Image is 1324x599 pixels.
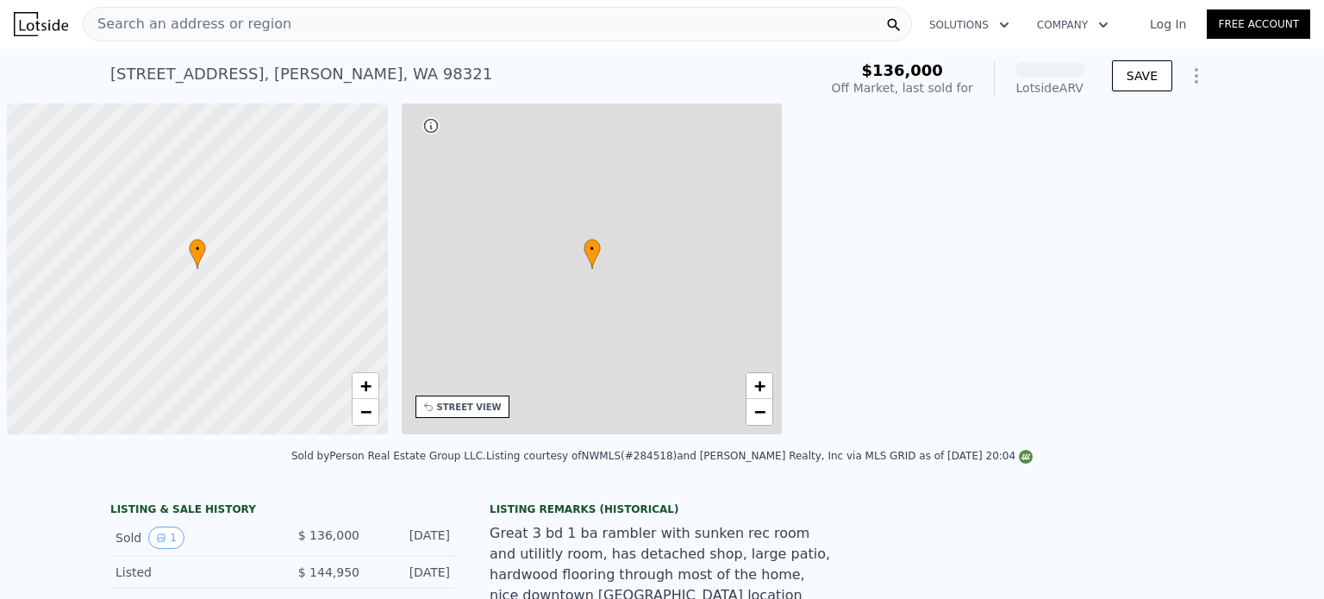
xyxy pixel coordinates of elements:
[437,401,502,414] div: STREET VIEW
[353,399,378,425] a: Zoom out
[359,401,371,422] span: −
[298,528,359,542] span: $ 136,000
[359,375,371,396] span: +
[353,373,378,399] a: Zoom in
[291,450,486,462] div: Sold by Person Real Estate Group LLC .
[189,241,206,257] span: •
[110,502,455,520] div: LISTING & SALE HISTORY
[584,241,601,257] span: •
[116,527,269,549] div: Sold
[1129,16,1207,33] a: Log In
[189,239,206,269] div: •
[373,527,450,549] div: [DATE]
[490,502,834,516] div: Listing Remarks (Historical)
[584,239,601,269] div: •
[373,564,450,581] div: [DATE]
[754,375,765,396] span: +
[298,565,359,579] span: $ 144,950
[746,399,772,425] a: Zoom out
[1023,9,1122,41] button: Company
[110,62,492,86] div: [STREET_ADDRESS] , [PERSON_NAME] , WA 98321
[754,401,765,422] span: −
[861,61,943,79] span: $136,000
[14,12,68,36] img: Lotside
[1179,59,1214,93] button: Show Options
[1019,450,1033,464] img: NWMLS Logo
[1207,9,1310,39] a: Free Account
[486,450,1033,462] div: Listing courtesy of NWMLS (#284518) and [PERSON_NAME] Realty, Inc via MLS GRID as of [DATE] 20:04
[1015,79,1084,97] div: Lotside ARV
[746,373,772,399] a: Zoom in
[84,14,291,34] span: Search an address or region
[915,9,1023,41] button: Solutions
[116,564,269,581] div: Listed
[1112,60,1172,91] button: SAVE
[148,527,184,549] button: View historical data
[832,79,973,97] div: Off Market, last sold for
